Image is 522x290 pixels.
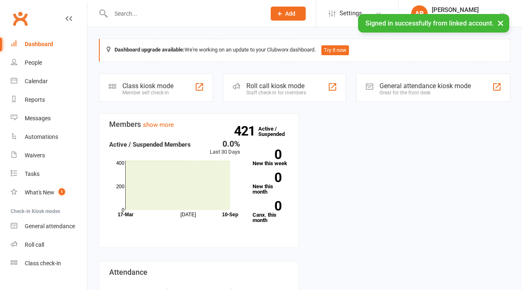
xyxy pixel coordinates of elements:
[11,91,87,109] a: Reports
[99,39,510,62] div: We're working on an update to your Clubworx dashboard.
[11,165,87,183] a: Tasks
[109,141,191,148] strong: Active / Suspended Members
[25,171,40,177] div: Tasks
[234,125,258,137] strong: 421
[25,96,45,103] div: Reports
[253,171,281,184] strong: 0
[253,150,288,166] a: 0New this week
[432,6,479,14] div: [PERSON_NAME]
[25,59,42,66] div: People
[109,120,288,129] h3: Members
[109,268,288,276] h3: Attendance
[11,35,87,54] a: Dashboard
[11,254,87,273] a: Class kiosk mode
[25,115,51,122] div: Messages
[122,90,173,96] div: Member self check-in
[10,8,30,29] a: Clubworx
[122,82,173,90] div: Class kiosk mode
[253,148,281,161] strong: 0
[11,236,87,254] a: Roll call
[321,45,349,55] button: Try it now
[379,90,471,96] div: Great for the front desk
[253,173,288,194] a: 0New this month
[25,260,61,267] div: Class check-in
[59,188,65,195] span: 1
[25,78,48,84] div: Calendar
[25,241,44,248] div: Roll call
[493,14,508,32] button: ×
[115,47,185,53] strong: Dashboard upgrade available:
[108,8,260,19] input: Search...
[11,183,87,202] a: What's New1
[365,19,494,27] span: Signed in successfully from linked account.
[11,109,87,128] a: Messages
[285,10,295,17] span: Add
[11,217,87,236] a: General attendance kiosk mode
[432,14,479,21] div: KB Fitness
[246,90,306,96] div: Staff check-in for members
[25,223,75,229] div: General attendance
[210,140,240,157] div: Last 30 Days
[379,82,471,90] div: General attendance kiosk mode
[258,120,295,143] a: 421Active / Suspended
[25,152,45,159] div: Waivers
[210,140,240,148] div: 0.0%
[339,4,362,23] span: Settings
[25,133,58,140] div: Automations
[25,189,54,196] div: What's New
[246,82,306,90] div: Roll call kiosk mode
[11,54,87,72] a: People
[11,72,87,91] a: Calendar
[253,201,288,223] a: 0Canx. this month
[253,200,281,212] strong: 0
[411,5,428,22] div: AB
[11,128,87,146] a: Automations
[11,146,87,165] a: Waivers
[25,41,53,47] div: Dashboard
[271,7,306,21] button: Add
[143,121,174,129] a: show more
